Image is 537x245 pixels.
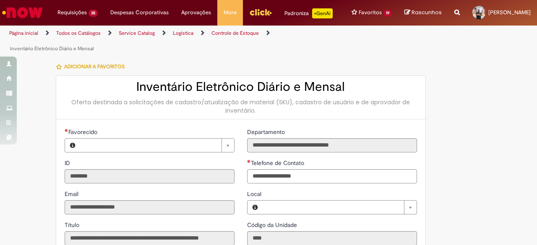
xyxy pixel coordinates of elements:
[247,128,287,136] label: Somente leitura - Departamento
[56,58,129,75] button: Adicionar a Favoritos
[65,200,235,214] input: Email
[247,221,299,229] label: Somente leitura - Código da Unidade
[249,6,272,18] img: click_logo_yellow_360x200.png
[224,8,237,17] span: More
[65,80,417,94] h2: Inventário Eletrônico Diário e Mensal
[248,201,263,214] button: Local, Visualizar este registro
[65,221,81,229] label: Somente leitura - Título
[263,201,417,214] a: Limpar campo Local
[211,30,259,36] a: Controle de Estoque
[251,159,306,167] span: Telefone de Contato
[412,8,442,16] span: Rascunhos
[247,160,251,163] span: Obrigatório Preenchido
[110,8,169,17] span: Despesas Corporativas
[284,8,333,18] div: Padroniza
[65,129,68,132] span: Necessários
[65,159,72,167] label: Somente leitura - ID
[68,128,99,136] span: Necessários - Favorecido
[56,30,101,36] a: Todos os Catálogos
[80,139,234,152] a: Limpar campo Favorecido
[488,9,531,16] span: [PERSON_NAME]
[247,190,263,198] span: Local
[359,8,382,17] span: Favoritos
[6,26,352,57] ul: Trilhas de página
[312,8,333,18] p: +GenAi
[64,63,125,70] span: Adicionar a Favoritos
[181,8,211,17] span: Aprovações
[65,98,417,115] div: Oferta destinada a solicitações de cadastro/atualização de material (SKU), cadastro de usuário e ...
[247,169,417,183] input: Telefone de Contato
[173,30,193,36] a: Logistica
[247,138,417,152] input: Departamento
[404,9,442,17] a: Rascunhos
[119,30,155,36] a: Service Catalog
[65,190,80,198] label: Somente leitura - Email
[1,4,44,21] img: ServiceNow
[10,45,94,52] a: Inventário Eletrônico Diário e Mensal
[65,169,235,183] input: ID
[383,10,392,17] span: 19
[9,30,38,36] a: Página inicial
[57,8,87,17] span: Requisições
[65,139,80,152] button: Favorecido, Visualizar este registro
[89,10,98,17] span: 35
